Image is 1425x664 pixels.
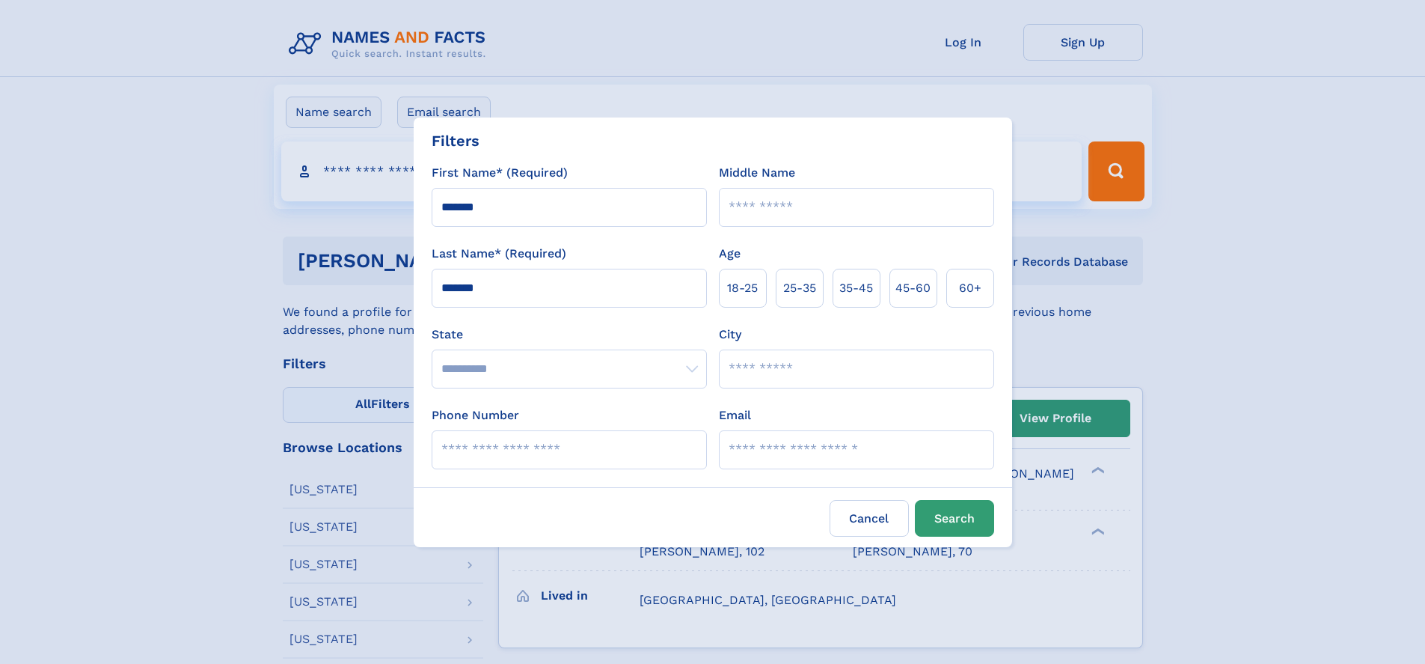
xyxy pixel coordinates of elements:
[719,326,741,344] label: City
[915,500,994,537] button: Search
[432,130,479,152] div: Filters
[895,279,931,297] span: 45‑60
[783,279,816,297] span: 25‑35
[719,245,741,263] label: Age
[719,164,795,182] label: Middle Name
[839,279,873,297] span: 35‑45
[432,164,568,182] label: First Name* (Required)
[432,406,519,424] label: Phone Number
[432,245,566,263] label: Last Name* (Required)
[432,326,707,344] label: State
[719,406,751,424] label: Email
[959,279,981,297] span: 60+
[830,500,909,537] label: Cancel
[727,279,758,297] span: 18‑25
